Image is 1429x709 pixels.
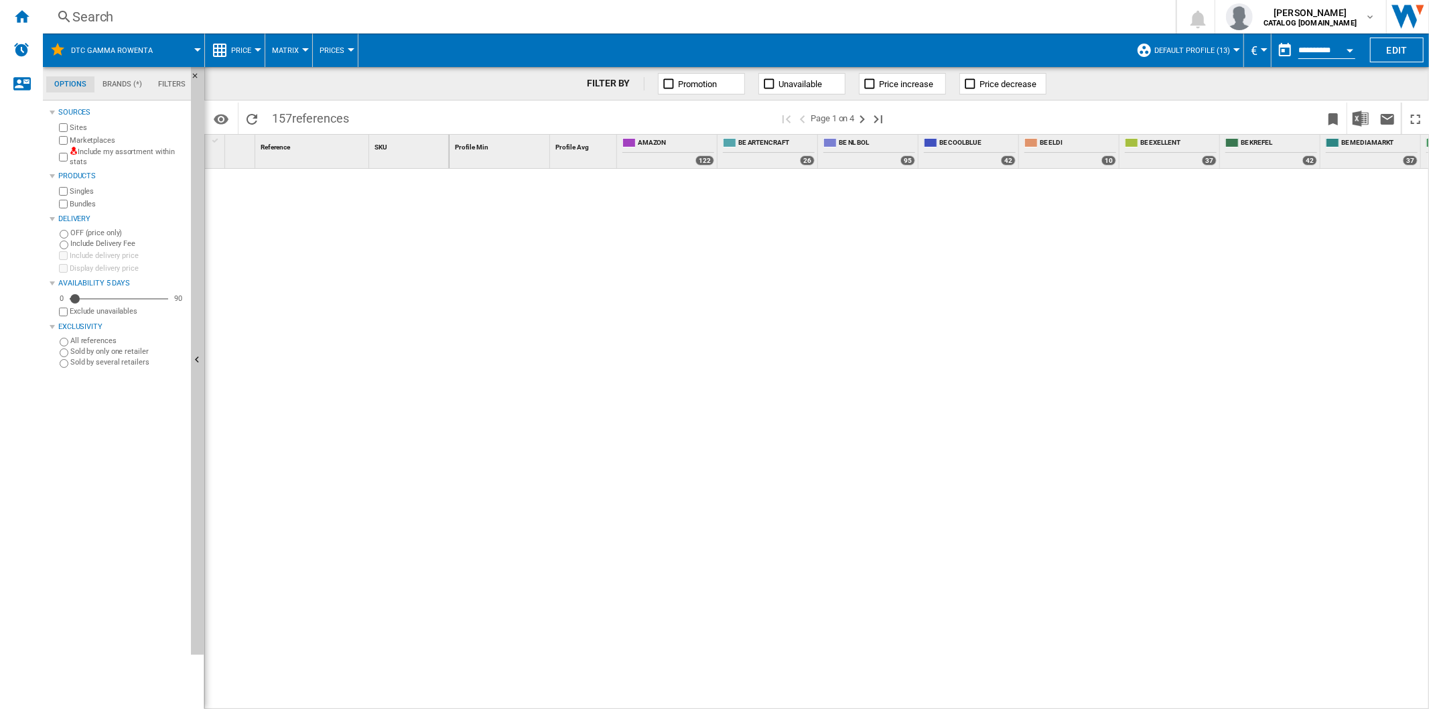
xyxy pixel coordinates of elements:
div: 10 offers sold by BE ELDI [1101,155,1116,166]
button: First page [778,103,795,134]
button: Edit [1370,38,1424,62]
button: Last page [870,103,886,134]
span: Profile Min [455,143,488,151]
span: € [1251,44,1257,58]
span: Reference [261,143,290,151]
button: >Previous page [795,103,811,134]
div: Sort None [372,135,449,155]
button: md-calendar [1272,37,1298,64]
div: 42 offers sold by BE KREFEL [1302,155,1317,166]
label: Sold by only one retailer [70,346,186,357]
div: 26 offers sold by BE ARTENCRAFT [800,155,815,166]
input: Include delivery price [59,251,68,260]
div: Default profile (13) [1136,34,1237,67]
div: Reference Sort None [258,135,368,155]
button: Promotion [658,73,745,94]
span: references [292,111,349,125]
div: Profile Avg Sort None [553,135,616,155]
label: Display delivery price [70,263,186,273]
button: Reload [239,103,265,134]
div: Sort None [228,135,255,155]
span: SKU [375,143,387,151]
label: Sites [70,123,186,133]
div: Sort None [452,135,549,155]
button: Hide [191,67,207,91]
div: Search [72,7,1141,26]
span: BE KREFEL [1241,138,1317,149]
div: Exclusivity [58,322,186,332]
button: Next page [854,103,870,134]
input: Include my assortment within stats [59,149,68,166]
input: All references [60,338,68,346]
div: 37 offers sold by BE MEDIAMARKT [1403,155,1418,166]
span: Price increase [880,79,934,89]
div: BE ELDI 10 offers sold by BE ELDI [1022,135,1119,168]
div: 95 offers sold by BE NL BOL [900,155,915,166]
div: Matrix [272,34,305,67]
input: Singles [59,187,68,196]
button: Maximize [1402,103,1429,134]
div: Sort None [553,135,616,155]
div: AMAZON 122 offers sold by AMAZON [620,135,717,168]
div: BE EXELLENT 37 offers sold by BE EXELLENT [1122,135,1219,168]
div: 37 offers sold by BE EXELLENT [1202,155,1217,166]
label: All references [70,336,186,346]
span: BE ARTENCRAFT [738,138,815,149]
span: Price [231,46,251,55]
input: Include Delivery Fee [60,241,68,249]
span: Unavailable [779,79,823,89]
button: Prices [320,34,351,67]
label: Exclude unavailables [70,306,186,316]
button: Price increase [859,73,946,94]
div: 0 [56,294,67,304]
label: Bundles [70,199,186,209]
img: mysite-not-bg-18x18.png [70,147,78,155]
label: Sold by several retailers [70,357,186,367]
input: Sold by several retailers [60,359,68,368]
div: SKU Sort None [372,135,449,155]
label: Include Delivery Fee [70,239,186,249]
md-tab-item: Options [46,76,94,92]
span: Default profile (13) [1154,46,1230,55]
span: Page 1 on 4 [811,103,854,134]
input: Bundles [59,200,68,208]
div: BE MEDIAMARKT 37 offers sold by BE MEDIAMARKT [1323,135,1420,168]
div: DTC Gamma Rowenta [50,34,198,67]
button: Bookmark this report [1320,103,1347,134]
span: Matrix [272,46,299,55]
button: Open calendar [1338,36,1362,60]
img: alerts-logo.svg [13,42,29,58]
label: OFF (price only) [70,228,186,238]
button: Default profile (13) [1154,34,1237,67]
div: 122 offers sold by AMAZON [695,155,714,166]
button: Hide [191,67,204,655]
input: Display delivery price [59,264,68,273]
button: Unavailable [758,73,845,94]
span: Profile Avg [555,143,589,151]
label: Include my assortment within stats [70,147,186,168]
md-tab-item: Brands (*) [94,76,150,92]
span: AMAZON [638,138,714,149]
div: Delivery [58,214,186,224]
label: Singles [70,186,186,196]
md-slider: Availability [70,292,168,306]
md-tab-item: Filters [150,76,194,92]
div: Availability 5 Days [58,278,186,289]
div: Sources [58,107,186,118]
button: Price decrease [959,73,1046,94]
div: BE ARTENCRAFT 26 offers sold by BE ARTENCRAFT [720,135,817,168]
span: BE MEDIAMARKT [1341,138,1418,149]
div: FILTER BY [587,77,644,90]
span: [PERSON_NAME] [1264,6,1357,19]
div: BE COOLBLUE 42 offers sold by BE COOLBLUE [921,135,1018,168]
span: Promotion [679,79,718,89]
span: BE NL BOL [839,138,915,149]
label: Include delivery price [70,251,186,261]
label: Marketplaces [70,135,186,145]
button: € [1251,34,1264,67]
button: Options [208,107,234,131]
button: Price [231,34,258,67]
